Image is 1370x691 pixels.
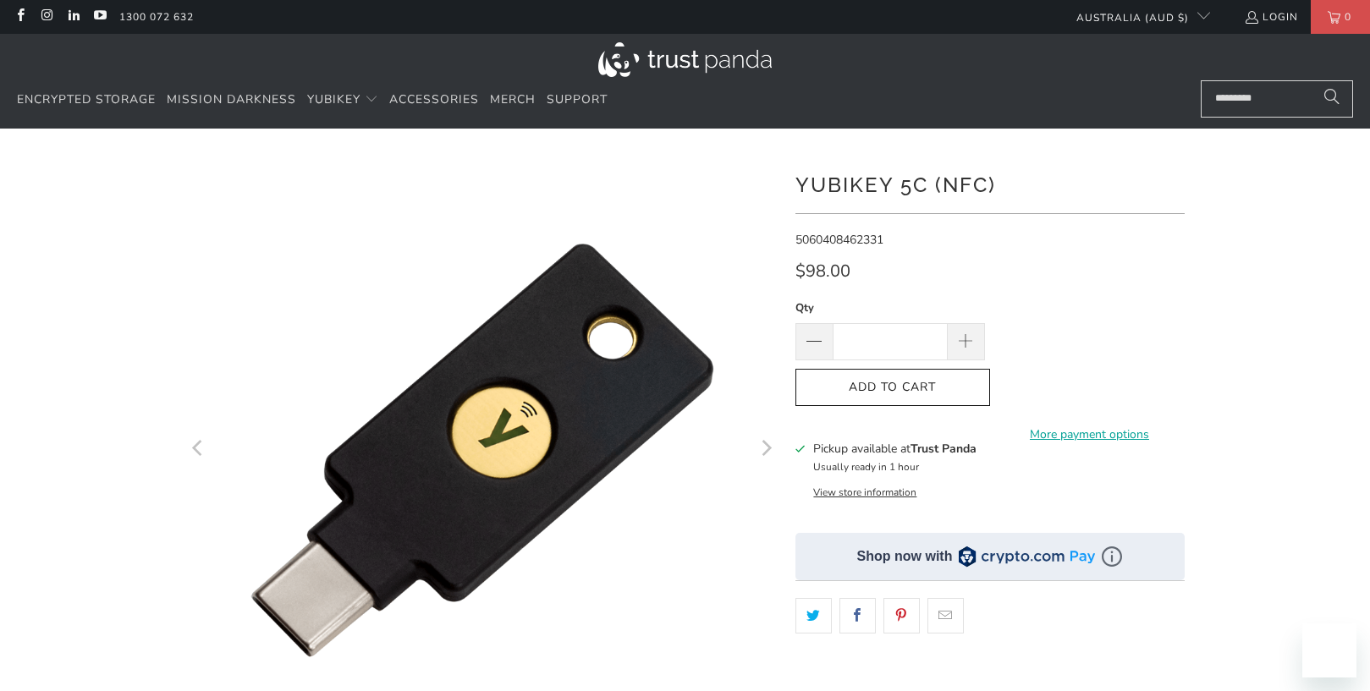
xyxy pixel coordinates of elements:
[795,299,985,317] label: Qty
[17,80,608,120] nav: Translation missing: en.navigation.header.main_nav
[857,547,953,566] div: Shop now with
[1302,623,1356,677] iframe: Button to launch messaging window
[927,598,964,633] a: Email this to a friend
[167,91,296,107] span: Mission Darkness
[813,440,977,458] h3: Pickup available at
[17,80,156,120] a: Encrypted Storage
[547,80,608,120] a: Support
[17,91,156,107] span: Encrypted Storage
[795,369,990,407] button: Add to Cart
[307,80,378,120] summary: YubiKey
[795,260,850,282] span: $98.00
[1311,80,1353,118] button: Search
[490,91,536,107] span: Merch
[911,441,977,457] b: Trust Panda
[66,10,80,24] a: Trust Panda Australia on LinkedIn
[795,598,832,633] a: Share this on Twitter
[92,10,107,24] a: Trust Panda Australia on YouTube
[795,167,1185,200] h1: YubiKey 5C (NFC)
[839,598,876,633] a: Share this on Facebook
[598,42,772,77] img: Trust Panda Australia
[119,8,194,26] a: 1300 072 632
[389,91,479,107] span: Accessories
[995,425,1185,444] a: More payment options
[490,80,536,120] a: Merch
[813,485,916,499] button: View store information
[547,91,608,107] span: Support
[39,10,53,24] a: Trust Panda Australia on Instagram
[167,80,296,120] a: Mission Darkness
[795,232,883,248] span: 5060408462331
[1201,80,1353,118] input: Search...
[813,460,919,474] small: Usually ready in 1 hour
[13,10,27,24] a: Trust Panda Australia on Facebook
[389,80,479,120] a: Accessories
[307,91,360,107] span: YubiKey
[813,381,972,395] span: Add to Cart
[1244,8,1298,26] a: Login
[883,598,920,633] a: Share this on Pinterest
